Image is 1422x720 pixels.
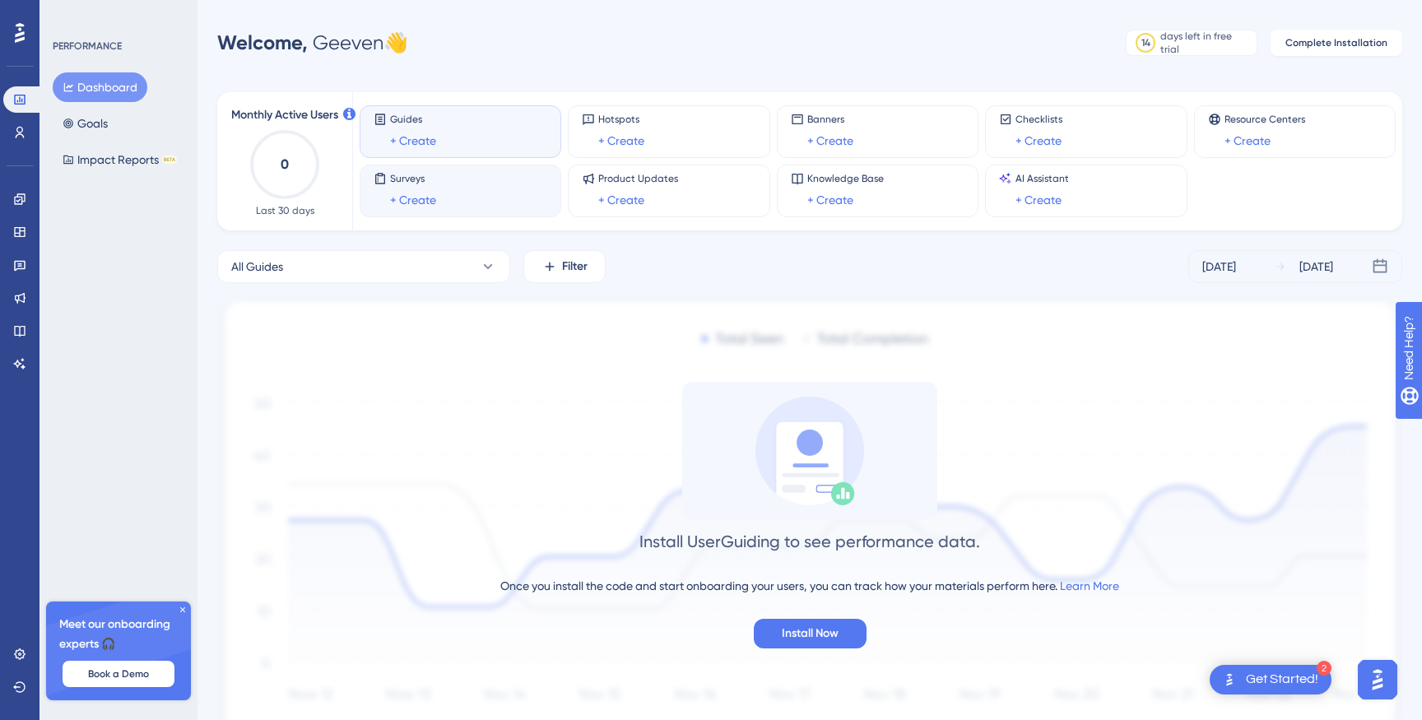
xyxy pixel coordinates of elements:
a: + Create [598,190,644,210]
iframe: UserGuiding AI Assistant Launcher [1353,655,1402,704]
span: All Guides [231,257,283,276]
span: Monthly Active Users [231,105,338,125]
button: Complete Installation [1271,30,1402,56]
button: Book a Demo [63,661,174,687]
span: Banners [807,113,853,126]
a: + Create [1015,190,1062,210]
a: + Create [1015,131,1062,151]
span: Book a Demo [88,667,149,681]
div: BETA [162,156,177,164]
span: Guides [390,113,436,126]
div: 2 [1317,661,1331,676]
button: All Guides [217,250,510,283]
span: Knowledge Base [807,172,884,185]
span: Filter [562,257,588,276]
button: Impact ReportsBETA [53,145,187,174]
div: days left in free trial [1160,30,1252,56]
a: Learn More [1060,579,1119,592]
span: Meet our onboarding experts 🎧 [59,615,178,654]
a: + Create [1224,131,1271,151]
button: Filter [523,250,606,283]
span: Checklists [1015,113,1062,126]
div: [DATE] [1299,257,1333,276]
span: Last 30 days [256,204,314,217]
span: Resource Centers [1224,113,1305,126]
a: + Create [390,131,436,151]
div: Get Started! [1246,671,1318,689]
span: Install Now [782,624,839,643]
span: Surveys [390,172,436,185]
span: Welcome, [217,30,308,54]
button: Install Now [754,619,867,648]
div: PERFORMANCE [53,39,122,53]
span: Product Updates [598,172,678,185]
span: Complete Installation [1285,36,1387,49]
button: Dashboard [53,72,147,102]
div: Once you install the code and start onboarding your users, you can track how your materials perfo... [500,576,1119,596]
a: + Create [807,131,853,151]
span: AI Assistant [1015,172,1069,185]
div: Install UserGuiding to see performance data. [639,530,980,553]
div: Geeven 👋 [217,30,408,56]
span: Hotspots [598,113,644,126]
div: 14 [1141,36,1150,49]
span: Need Help? [39,4,103,24]
a: + Create [390,190,436,210]
a: + Create [807,190,853,210]
div: Open Get Started! checklist, remaining modules: 2 [1210,665,1331,694]
a: + Create [598,131,644,151]
img: launcher-image-alternative-text [1220,670,1239,690]
text: 0 [281,156,289,172]
div: [DATE] [1202,257,1236,276]
button: Goals [53,109,118,138]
